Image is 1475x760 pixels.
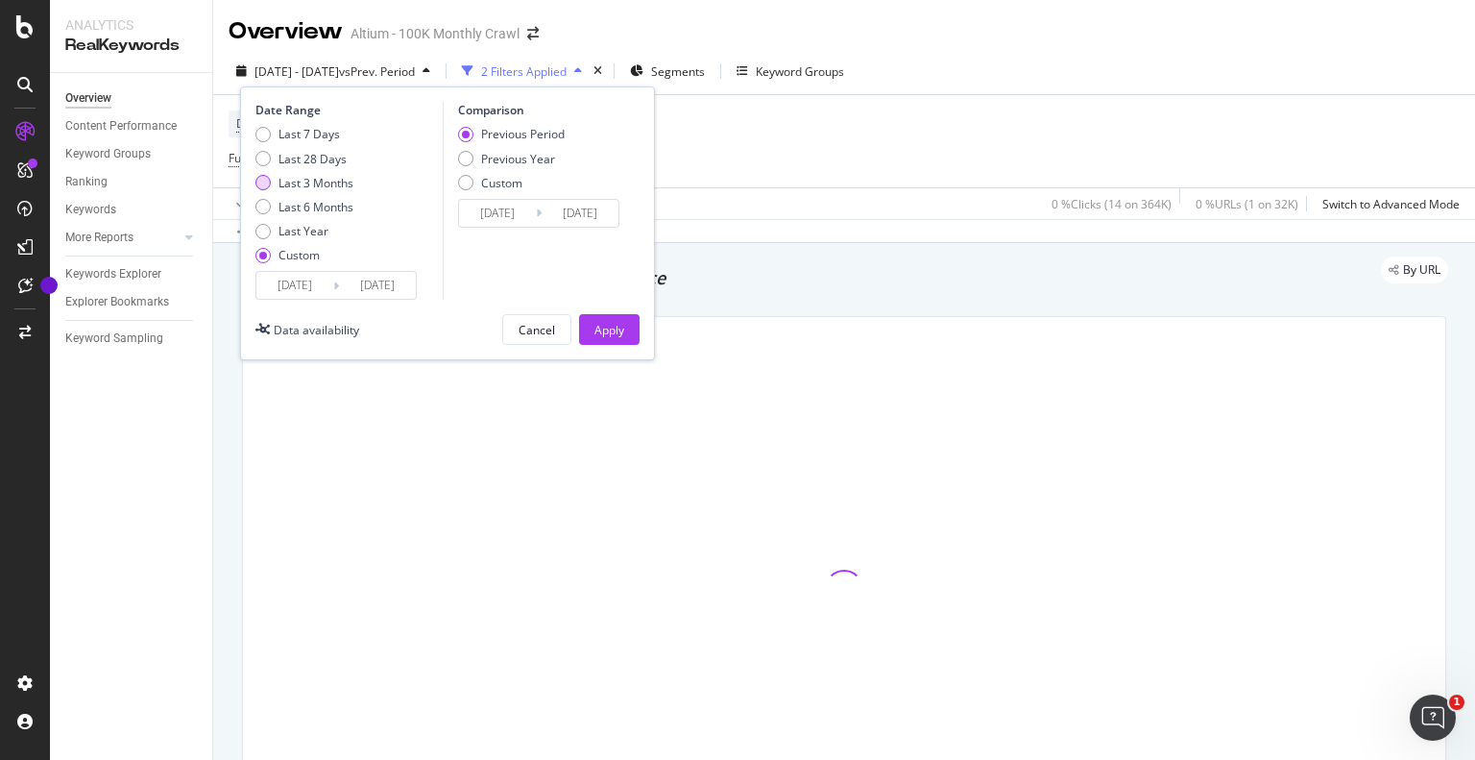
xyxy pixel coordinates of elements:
[481,151,555,167] div: Previous Year
[1052,196,1172,212] div: 0 % Clicks ( 14 on 364K )
[65,264,161,284] div: Keywords Explorer
[65,329,199,349] a: Keyword Sampling
[65,116,177,136] div: Content Performance
[1410,695,1456,741] iframe: Intercom live chat
[590,61,606,81] div: times
[255,199,353,215] div: Last 6 Months
[229,188,284,219] button: Apply
[65,15,197,35] div: Analytics
[65,228,133,248] div: More Reports
[255,223,353,239] div: Last Year
[502,314,571,345] button: Cancel
[65,228,180,248] a: More Reports
[1196,196,1298,212] div: 0 % URLs ( 1 on 32K )
[1403,264,1440,276] span: By URL
[1449,695,1464,710] span: 1
[65,264,199,284] a: Keywords Explorer
[40,277,58,294] div: Tooltip anchor
[481,175,522,191] div: Custom
[339,63,415,80] span: vs Prev. Period
[229,56,438,86] button: [DATE] - [DATE]vsPrev. Period
[65,35,197,57] div: RealKeywords
[622,56,713,86] button: Segments
[458,126,565,142] div: Previous Period
[278,126,340,142] div: Last 7 Days
[255,102,438,118] div: Date Range
[65,200,116,220] div: Keywords
[579,314,640,345] button: Apply
[458,102,625,118] div: Comparison
[519,322,555,338] div: Cancel
[229,150,271,166] span: Full URL
[255,247,353,263] div: Custom
[1381,257,1448,283] div: legacy label
[278,151,347,167] div: Last 28 Days
[65,172,199,192] a: Ranking
[255,175,353,191] div: Last 3 Months
[1315,188,1460,219] button: Switch to Advanced Mode
[458,151,565,167] div: Previous Year
[278,223,328,239] div: Last Year
[351,24,520,43] div: Altium - 100K Monthly Crawl
[65,144,151,164] div: Keyword Groups
[236,115,273,132] span: Device
[278,175,353,191] div: Last 3 Months
[255,151,353,167] div: Last 28 Days
[278,199,353,215] div: Last 6 Months
[274,322,359,338] div: Data availability
[65,88,199,109] a: Overview
[594,322,624,338] div: Apply
[65,144,199,164] a: Keyword Groups
[542,200,618,227] input: End Date
[65,200,199,220] a: Keywords
[1322,196,1460,212] div: Switch to Advanced Mode
[527,27,539,40] div: arrow-right-arrow-left
[651,63,705,80] span: Segments
[254,63,339,80] span: [DATE] - [DATE]
[458,175,565,191] div: Custom
[65,292,169,312] div: Explorer Bookmarks
[729,56,852,86] button: Keyword Groups
[256,272,333,299] input: Start Date
[229,15,343,48] div: Overview
[65,172,108,192] div: Ranking
[65,88,111,109] div: Overview
[255,126,353,142] div: Last 7 Days
[756,63,844,80] div: Keyword Groups
[481,63,567,80] div: 2 Filters Applied
[481,126,565,142] div: Previous Period
[454,56,590,86] button: 2 Filters Applied
[65,116,199,136] a: Content Performance
[65,329,163,349] div: Keyword Sampling
[339,272,416,299] input: End Date
[65,292,199,312] a: Explorer Bookmarks
[459,200,536,227] input: Start Date
[278,247,320,263] div: Custom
